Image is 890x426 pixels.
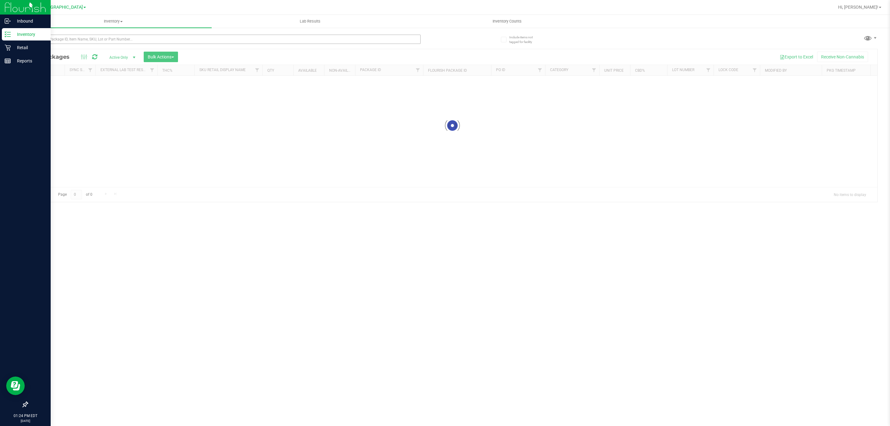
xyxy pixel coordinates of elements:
[3,413,48,419] p: 01:24 PM EDT
[5,18,11,24] inline-svg: Inbound
[15,15,212,28] a: Inventory
[11,57,48,65] p: Reports
[40,5,83,10] span: [GEOGRAPHIC_DATA]
[27,35,421,44] input: Search Package ID, Item Name, SKU, Lot or Part Number...
[5,45,11,51] inline-svg: Retail
[3,419,48,423] p: [DATE]
[11,17,48,25] p: Inbound
[212,15,409,28] a: Lab Results
[11,31,48,38] p: Inventory
[838,5,878,10] span: Hi, [PERSON_NAME]!
[6,377,25,395] iframe: Resource center
[5,58,11,64] inline-svg: Reports
[15,19,212,24] span: Inventory
[5,31,11,37] inline-svg: Inventory
[509,35,540,44] span: Include items not tagged for facility
[291,19,329,24] span: Lab Results
[11,44,48,51] p: Retail
[409,15,605,28] a: Inventory Counts
[484,19,530,24] span: Inventory Counts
